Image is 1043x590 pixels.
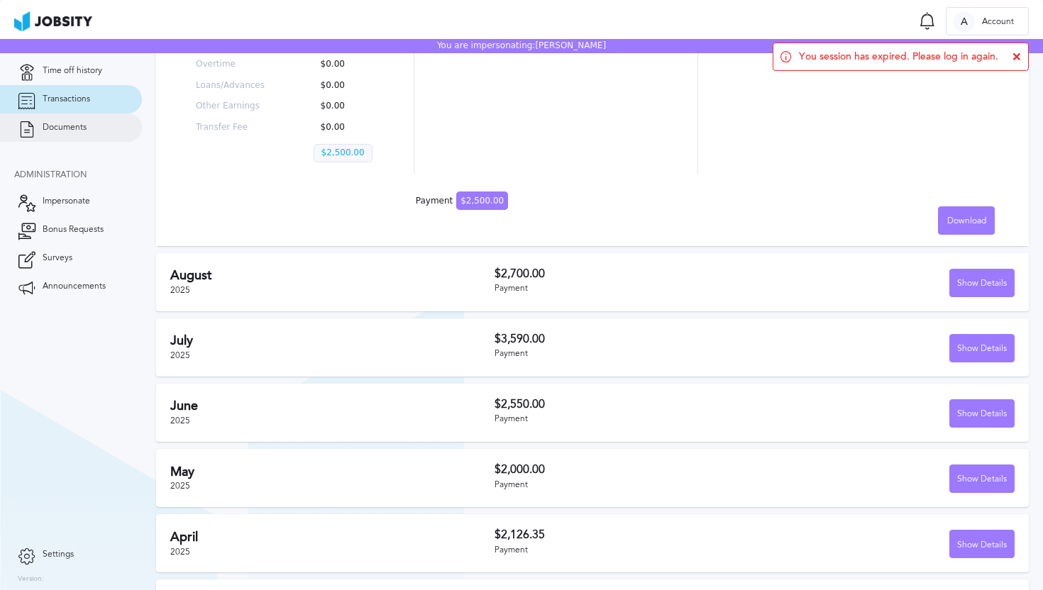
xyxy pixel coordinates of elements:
[314,101,386,111] p: $0.00
[170,416,190,425] span: 2025
[946,7,1029,35] button: AAccount
[949,464,1015,493] button: Show Details
[975,17,1021,27] span: Account
[947,216,986,226] span: Download
[954,11,975,33] div: A
[495,398,755,411] h3: $2,550.00
[196,60,268,69] p: Overtime
[495,333,755,345] h3: $3,590.00
[170,333,495,348] h2: July
[314,81,386,91] p: $0.00
[950,465,1014,494] div: Show Details
[170,268,495,283] h2: August
[950,400,1014,428] div: Show Details
[495,545,755,555] div: Payment
[18,575,44,584] label: Version:
[43,123,87,133] span: Documents
[950,269,1014,298] div: Show Details
[949,530,1015,558] button: Show Details
[170,350,190,360] span: 2025
[14,170,142,180] div: Administration
[43,253,72,263] span: Surveys
[938,206,995,235] button: Download
[170,530,495,545] h2: April
[314,60,386,69] p: $0.00
[43,282,106,291] span: Announcements
[43,66,102,76] span: Time off history
[495,349,755,359] div: Payment
[799,51,998,62] span: You session has expired. Please log in again.
[949,399,1015,428] button: Show Details
[950,530,1014,559] div: Show Details
[495,267,755,280] h3: $2,700.00
[495,528,755,541] h3: $2,126.35
[43,550,74,560] span: Settings
[170,285,190,295] span: 2025
[196,123,268,133] p: Transfer Fee
[170,547,190,557] span: 2025
[314,144,372,162] p: $2,500.00
[43,94,90,104] span: Transactions
[495,463,755,476] h3: $2,000.00
[314,123,386,133] p: $0.00
[170,399,495,413] h2: June
[456,191,508,210] span: $2,500.00
[950,335,1014,363] div: Show Details
[495,414,755,424] div: Payment
[495,480,755,490] div: Payment
[196,81,268,91] p: Loans/Advances
[170,464,495,479] h2: May
[949,269,1015,297] button: Show Details
[196,101,268,111] p: Other Earnings
[14,11,92,31] img: ab4bad089aa723f57921c736e9817d99.png
[170,481,190,491] span: 2025
[43,196,90,206] span: Impersonate
[43,225,104,235] span: Bonus Requests
[416,196,508,206] div: Payment
[949,334,1015,362] button: Show Details
[495,284,755,294] div: Payment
